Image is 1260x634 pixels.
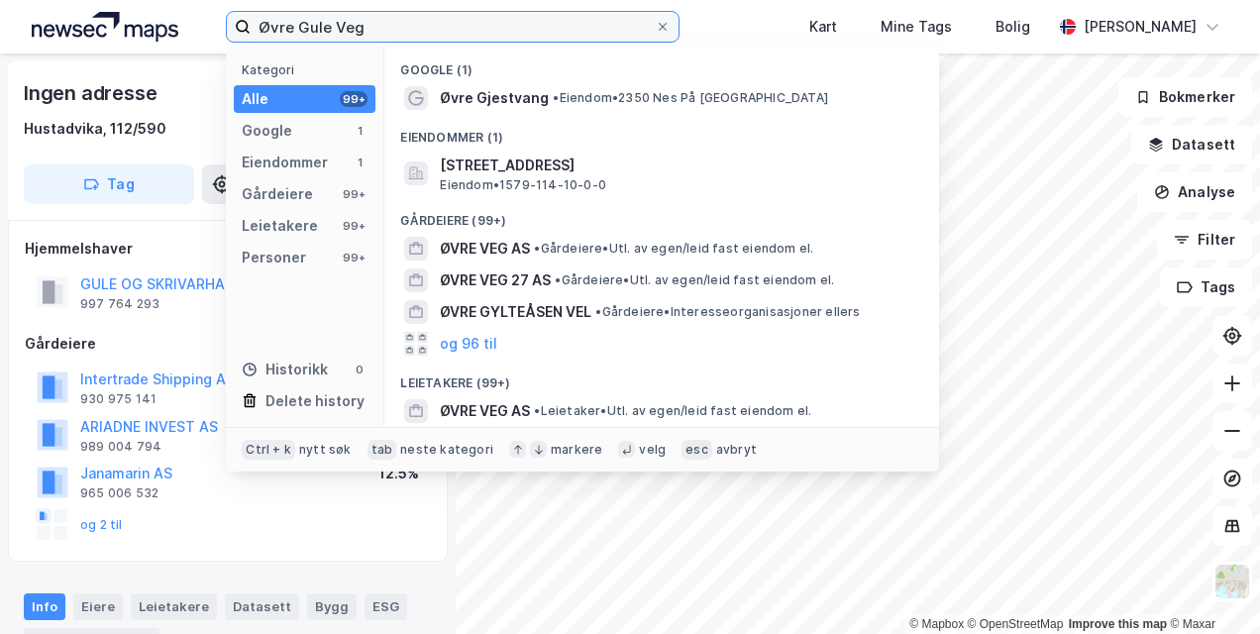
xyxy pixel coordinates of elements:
div: Eiere [73,593,123,619]
span: • [534,403,540,418]
div: Eiendommer [242,151,328,174]
span: • [595,304,601,319]
div: Eiendommer (1) [384,114,939,150]
button: Bokmerker [1118,77,1252,117]
div: 12.5% [378,462,419,485]
span: ØVRE VEG 27 AS [440,268,551,292]
span: Øvre Gjestvang [440,86,549,110]
div: Gårdeiere [242,182,313,206]
img: logo.a4113a55bc3d86da70a041830d287a7e.svg [32,12,178,42]
span: • [553,90,559,105]
div: neste kategori [400,442,493,458]
div: [PERSON_NAME] [1084,15,1197,39]
div: 99+ [340,186,367,202]
div: Leietakere (99+) [384,360,939,395]
button: Tag [24,164,194,204]
span: Eiendom • 1579-114-10-0-0 [440,177,606,193]
div: Kategori [242,62,375,77]
div: Gårdeiere [25,332,431,356]
div: Info [24,593,65,619]
div: 99+ [340,218,367,234]
div: Ingen adresse [24,77,160,109]
span: ØVRE VEG AS [440,399,530,423]
div: 997 764 293 [80,296,159,312]
span: Eiendom • 2350 Nes På [GEOGRAPHIC_DATA] [553,90,828,106]
div: 99+ [340,91,367,107]
span: Gårdeiere • Utl. av egen/leid fast eiendom el. [534,241,813,257]
div: Gårdeiere (99+) [384,197,939,233]
iframe: Chat Widget [1161,539,1260,634]
div: Ctrl + k [242,440,295,460]
span: Leietaker • Utl. av egen/leid fast eiendom el. [534,403,811,419]
div: esc [682,440,712,460]
div: 965 006 532 [80,485,158,501]
div: Alle [242,87,268,111]
div: 989 004 794 [80,439,161,455]
a: Mapbox [909,617,964,631]
span: • [534,241,540,256]
div: 1 [352,123,367,139]
div: velg [639,442,666,458]
div: Datasett [225,593,299,619]
span: Gårdeiere • Utl. av egen/leid fast eiendom el. [555,272,834,288]
button: og 96 til [440,332,497,356]
div: Hjemmelshaver [25,237,431,261]
button: Tags [1160,267,1252,307]
div: Personer [242,246,306,269]
button: Datasett [1131,125,1252,164]
div: Hustadvika, 112/590 [24,117,166,141]
div: Google (1) [384,47,939,82]
div: 1 [352,155,367,170]
div: avbryt [716,442,757,458]
a: OpenStreetMap [968,617,1064,631]
div: markere [551,442,602,458]
div: 0 [352,362,367,377]
div: Kontrollprogram for chat [1161,539,1260,634]
a: Improve this map [1069,617,1167,631]
span: Gårdeiere • Interesseorganisasjoner ellers [595,304,860,320]
span: ØVRE VEG AS [440,237,530,261]
input: Søk på adresse, matrikkel, gårdeiere, leietakere eller personer [251,12,654,42]
span: • [555,272,561,287]
div: ESG [365,593,407,619]
div: Leietakere [131,593,217,619]
div: 99+ [340,250,367,265]
div: Bolig [996,15,1030,39]
div: nytt søk [299,442,352,458]
button: Analyse [1137,172,1252,212]
span: [STREET_ADDRESS] [440,154,915,177]
div: Historikk [242,358,328,381]
span: ØVRE GYLTEÅSEN VEL [440,300,591,324]
button: Filter [1157,220,1252,260]
div: Kart [809,15,837,39]
div: Leietakere [242,214,318,238]
div: Mine Tags [881,15,952,39]
div: tab [367,440,397,460]
div: Google [242,119,292,143]
div: Bygg [307,593,357,619]
div: Delete history [265,389,365,413]
div: 930 975 141 [80,391,157,407]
